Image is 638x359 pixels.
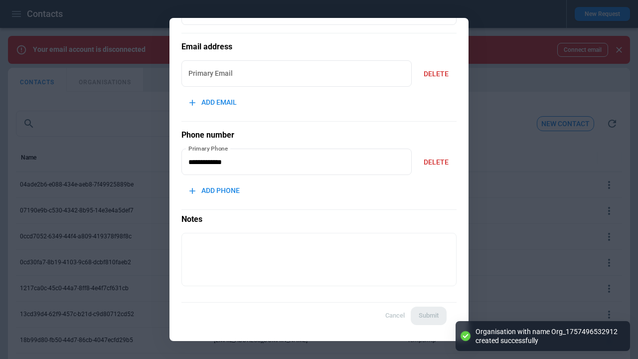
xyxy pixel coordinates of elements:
button: DELETE [416,152,457,173]
button: ADD PHONE [181,180,248,201]
p: Notes [181,209,457,225]
label: Primary Phone [188,144,228,153]
h5: Phone number [181,130,457,141]
button: DELETE [416,63,457,85]
button: ADD EMAIL [181,92,245,113]
div: Organisation with name Org_1757496532912 created successfully [476,327,620,345]
h5: Email address [181,41,457,52]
